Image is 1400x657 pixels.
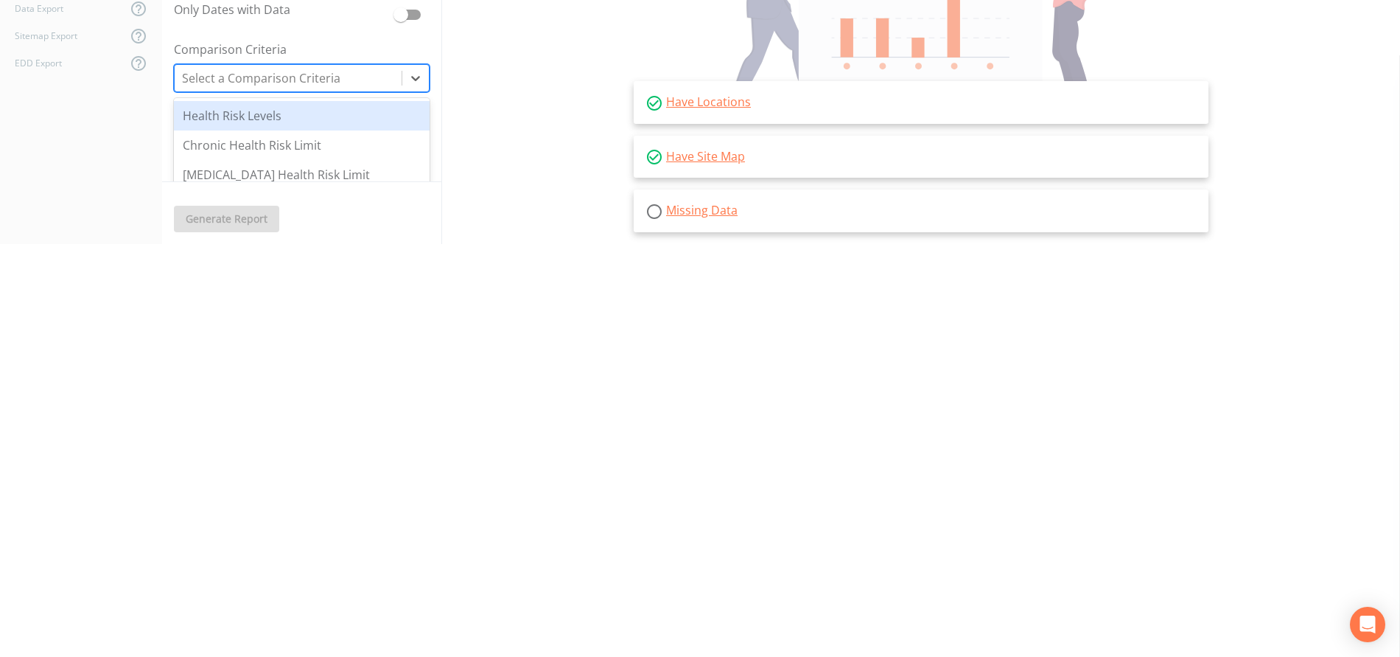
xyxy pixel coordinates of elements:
div: Open Intercom Messenger [1350,607,1385,642]
label: Comparison Criteria [174,41,430,58]
a: Have Locations [666,94,751,110]
div: Chronic Health Risk Limit [174,131,430,160]
label: Only Dates with Data [174,1,387,23]
div: Health Risk Levels [174,101,430,131]
a: Have Site Map [666,148,745,164]
a: Missing Data [666,202,738,218]
div: [MEDICAL_DATA] Health Risk Limit [174,160,430,190]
